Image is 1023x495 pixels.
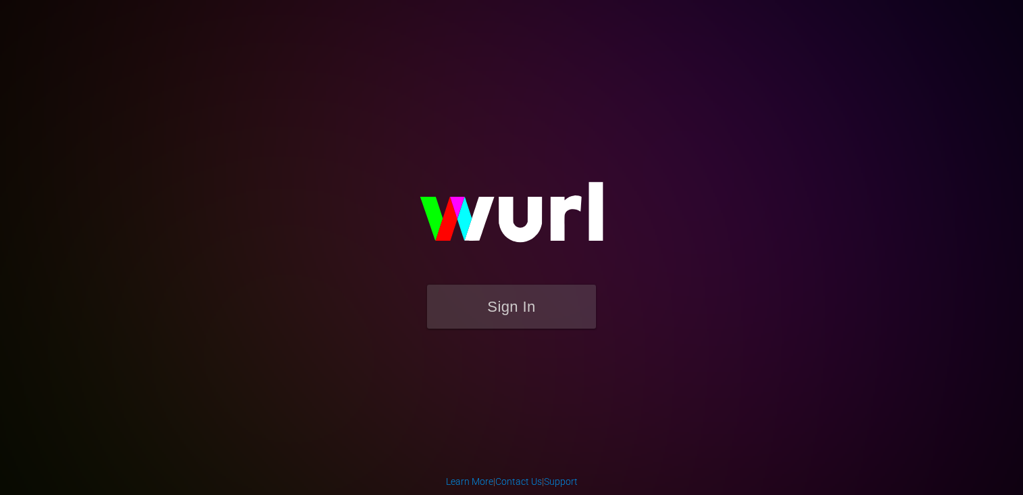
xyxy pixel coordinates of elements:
[446,475,578,488] div: | |
[495,476,542,487] a: Contact Us
[376,153,647,284] img: wurl-logo-on-black-223613ac3d8ba8fe6dc639794a292ebdb59501304c7dfd60c99c58986ef67473.svg
[446,476,493,487] a: Learn More
[427,285,596,329] button: Sign In
[544,476,578,487] a: Support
